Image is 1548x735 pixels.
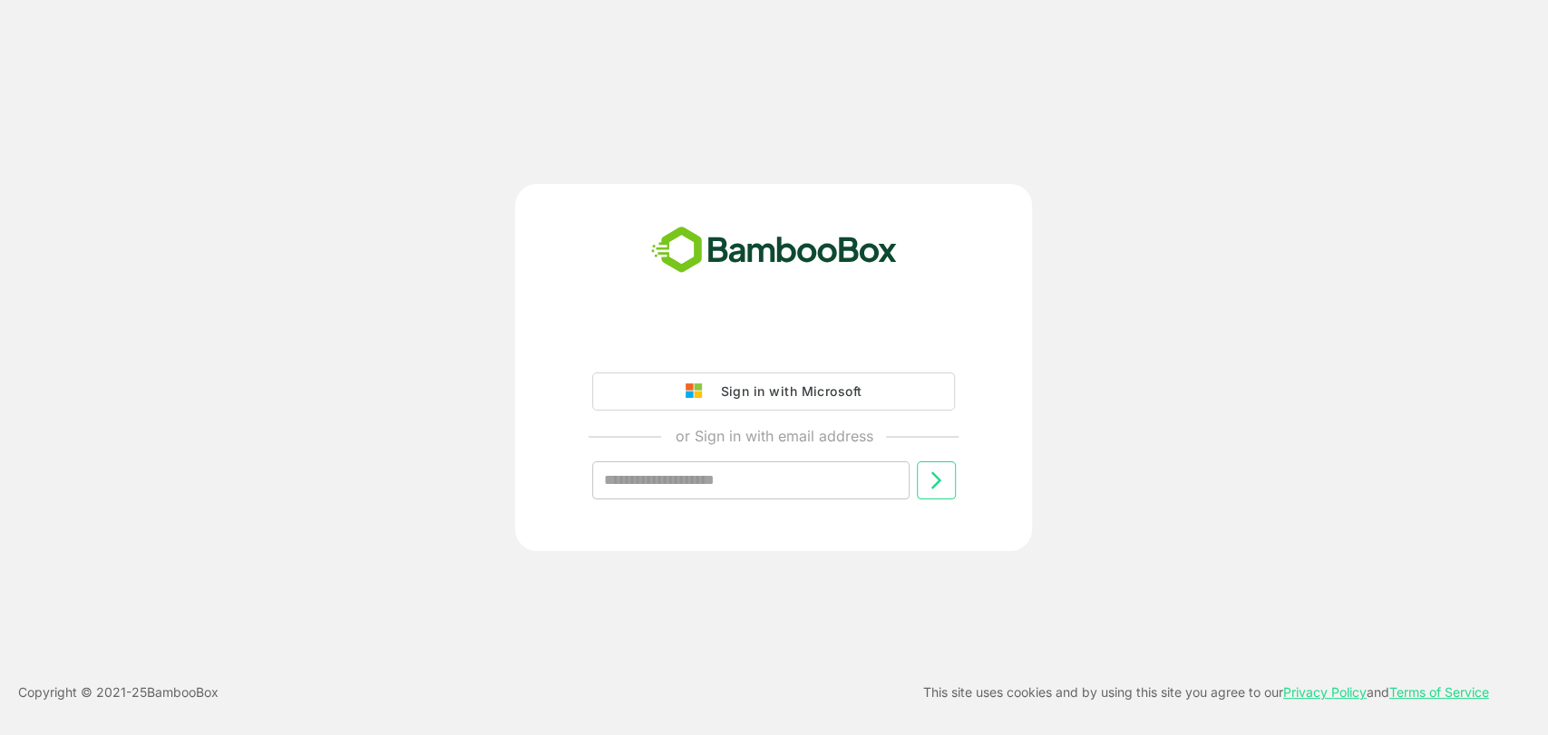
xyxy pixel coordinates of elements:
button: Sign in with Microsoft [592,372,955,411]
div: Sign in with Microsoft [711,380,862,403]
img: bamboobox [641,220,907,280]
p: or Sign in with email address [675,425,872,447]
img: google [686,383,711,400]
p: Copyright © 2021- 25 BambooBox [18,682,219,703]
p: This site uses cookies and by using this site you agree to our and [923,682,1489,703]
iframe: Sign in with Google Button [583,322,964,362]
a: Privacy Policy [1283,684,1367,700]
a: Terms of Service [1389,684,1489,700]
